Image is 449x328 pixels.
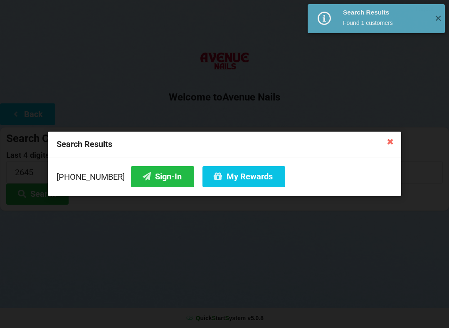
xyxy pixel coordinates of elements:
div: Search Results [343,8,428,17]
div: [PHONE_NUMBER] [57,166,392,187]
button: My Rewards [202,166,285,187]
button: Sign-In [131,166,194,187]
div: Search Results [48,132,401,157]
div: Found 1 customers [343,19,428,27]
